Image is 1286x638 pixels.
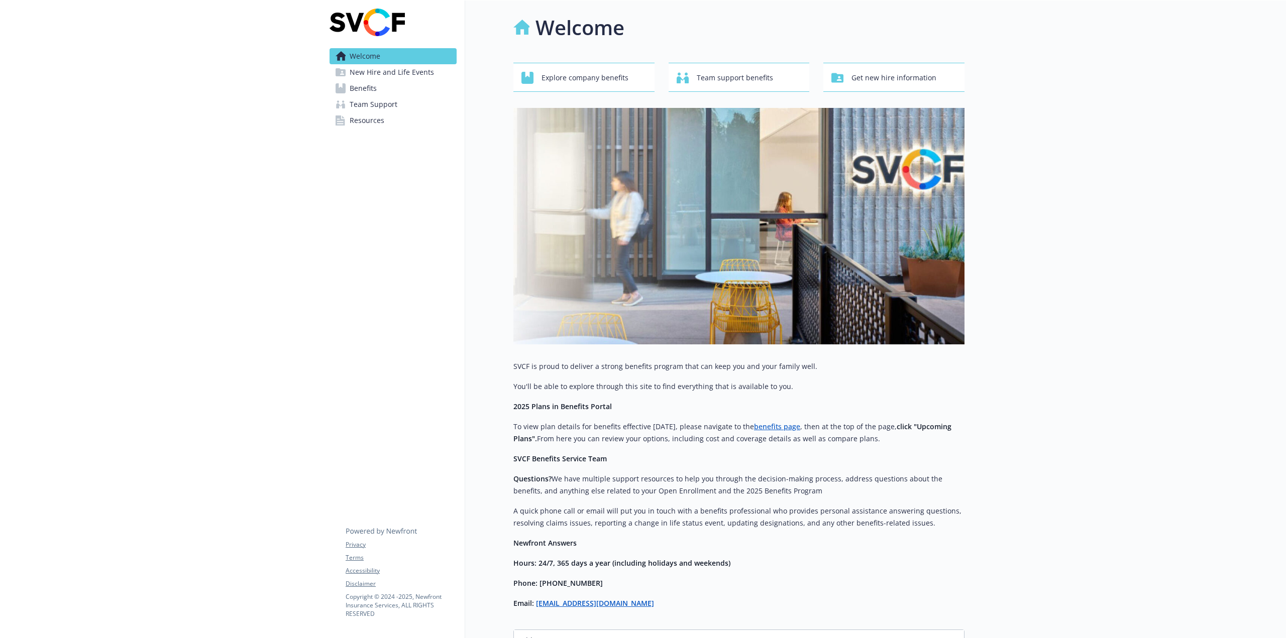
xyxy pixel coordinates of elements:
[346,579,456,588] a: Disclaimer
[513,558,730,568] strong: Hours: 24/7, 365 days a year (including holidays and weekends)
[330,112,457,129] a: Resources
[697,68,773,87] span: Team support benefits
[350,64,434,80] span: New Hire and Life Events
[350,48,380,64] span: Welcome
[513,421,964,445] p: To view plan details for benefits effective [DATE], please navigate to the , then at the top of t...
[754,422,800,431] a: benefits page
[330,96,457,112] a: Team Support
[330,64,457,80] a: New Hire and Life Events
[542,68,628,87] span: Explore company benefits
[350,80,377,96] span: Benefits
[669,63,810,92] button: Team support benefits
[513,360,964,372] p: SVCF is proud to deliver a strong benefits program that can keep you and your family well.
[823,63,964,92] button: Get new hire information
[513,402,612,411] strong: 2025 Plans in Benefits Portal
[513,538,577,548] strong: Newfront Answers
[513,63,655,92] button: Explore company benefits
[350,112,384,129] span: Resources
[330,80,457,96] a: Benefits
[330,48,457,64] a: Welcome
[536,598,654,608] a: [EMAIL_ADDRESS][DOMAIN_NAME]
[513,505,964,529] h6: ​A quick phone call or email will put you in touch with a benefits professional who provides pers...
[513,473,964,497] p: We have multiple support resources to help you through the decision-making process, address quest...
[513,578,603,588] strong: Phone: [PHONE_NUMBER]
[535,13,624,43] h1: Welcome
[513,108,964,344] img: overview page banner
[346,540,456,549] a: Privacy
[513,380,964,393] p: You'll be able to explore through this site to find everything that is available to you.
[513,454,607,463] strong: SVCF Benefits Service Team
[346,553,456,562] a: Terms
[513,598,534,608] strong: Email:
[851,68,936,87] span: Get new hire information
[346,566,456,575] a: Accessibility
[346,592,456,618] p: Copyright © 2024 - 2025 , Newfront Insurance Services, ALL RIGHTS RESERVED
[513,474,552,483] strong: Questions?
[350,96,397,112] span: Team Support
